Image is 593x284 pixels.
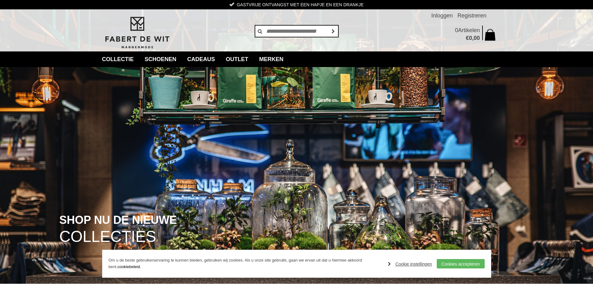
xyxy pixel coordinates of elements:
[97,51,139,67] a: collectie
[469,35,472,41] span: 0
[437,259,485,268] a: Cookies accepteren
[473,35,480,41] span: 00
[472,35,473,41] span: ,
[221,51,253,67] a: Outlet
[455,27,458,33] span: 0
[59,229,156,245] span: COLLECTIES
[584,275,591,282] a: Divide
[183,51,220,67] a: Cadeaus
[255,51,288,67] a: Merken
[466,35,469,41] span: €
[59,214,177,226] span: SHOP NU DE NIEUWE
[109,257,382,270] p: Om u de beste gebruikerservaring te kunnen bieden, gebruiken wij cookies. Als u onze site gebruik...
[457,9,486,22] a: Registreren
[102,16,172,50] img: Fabert de Wit
[117,264,140,269] a: cookiebeleid
[458,27,480,33] span: Artikelen
[388,259,432,269] a: Cookie instellingen
[431,9,453,22] a: Inloggen
[140,51,181,67] a: Schoenen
